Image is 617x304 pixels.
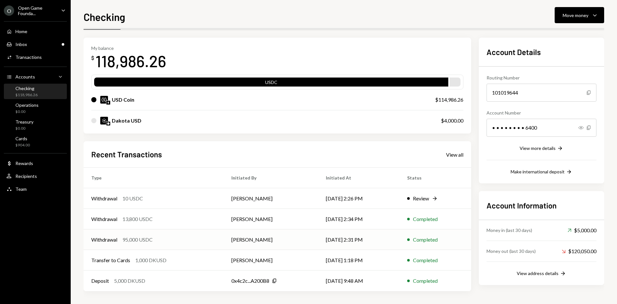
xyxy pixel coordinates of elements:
img: DKUSD [100,117,108,124]
div: $ [91,55,94,61]
h2: Account Information [487,200,596,211]
div: USD Coin [112,96,134,104]
td: [DATE] 9:48 AM [318,271,400,291]
td: [DATE] 2:26 PM [318,188,400,209]
div: $118,986.26 [15,92,38,98]
div: Treasury [15,119,33,124]
div: $0.00 [15,109,39,115]
div: Money out (last 30 days) [487,248,536,254]
div: Withdrawal [91,236,117,244]
th: Initiated By [224,168,318,188]
div: Withdrawal [91,215,117,223]
a: Cards$904.00 [4,134,67,149]
div: 13,800 USDC [122,215,153,223]
div: • • • • • • • • 6400 [487,119,596,137]
div: $0.00 [15,126,33,131]
div: View address details [517,271,559,276]
div: Withdrawal [91,195,117,202]
div: $5,000.00 [568,226,596,234]
div: $120,050.00 [562,247,596,255]
div: Completed [413,215,438,223]
h2: Recent Transactions [91,149,162,160]
td: [DATE] 1:18 PM [318,250,400,271]
a: Checking$118,986.26 [4,84,67,99]
div: Move money [563,12,588,19]
div: 1,000 DKUSD [135,256,166,264]
img: USDC [100,96,108,104]
div: 101019644 [487,84,596,102]
div: Dakota USD [112,117,141,124]
td: [PERSON_NAME] [224,250,318,271]
div: Operations [15,102,39,108]
div: O [4,5,14,16]
a: Team [4,183,67,195]
button: Move money [555,7,604,23]
div: Completed [413,236,438,244]
div: View more details [520,145,556,151]
div: Account Number [487,109,596,116]
a: Accounts [4,71,67,82]
h2: Account Details [487,47,596,57]
div: Home [15,29,27,34]
div: $114,986.26 [435,96,463,104]
h1: Checking [84,10,125,23]
div: Checking [15,86,38,91]
a: View all [446,151,463,158]
td: [DATE] 2:34 PM [318,209,400,229]
a: Home [4,25,67,37]
div: Transactions [15,54,42,60]
a: Operations$0.00 [4,100,67,116]
div: Routing Number [487,74,596,81]
div: 5,000 DKUSD [114,277,145,285]
img: ethereum-mainnet [106,101,110,105]
a: Recipients [4,170,67,182]
div: Completed [413,256,438,264]
th: Initiated At [318,168,400,188]
div: Deposit [91,277,109,285]
button: View address details [517,270,566,277]
div: Completed [413,277,438,285]
div: 95,000 USDC [122,236,153,244]
td: [DATE] 2:31 PM [318,229,400,250]
div: 10 USDC [122,195,143,202]
div: Team [15,186,27,192]
div: Transfer to Cards [91,256,130,264]
button: View more details [520,145,563,152]
div: $4,000.00 [441,117,463,124]
div: Make international deposit [511,169,565,174]
th: Status [399,168,471,188]
div: Recipients [15,173,37,179]
img: base-mainnet [106,122,110,125]
div: Accounts [15,74,35,79]
a: Treasury$0.00 [4,117,67,133]
div: Cards [15,136,30,141]
div: 0x4c2c...A200B8 [231,277,269,285]
div: $904.00 [15,143,30,148]
div: USDC [94,79,448,88]
th: Type [84,168,224,188]
a: Rewards [4,157,67,169]
div: Open Game Founda... [18,5,56,16]
a: Transactions [4,51,67,63]
a: Inbox [4,38,67,50]
div: Inbox [15,41,27,47]
button: Make international deposit [511,169,572,176]
td: [PERSON_NAME] [224,229,318,250]
div: My balance [91,45,166,51]
div: Rewards [15,161,33,166]
div: Review [413,195,429,202]
td: [PERSON_NAME] [224,188,318,209]
div: 118,986.26 [95,51,166,71]
div: Money in (last 30 days) [487,227,532,234]
td: [PERSON_NAME] [224,209,318,229]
